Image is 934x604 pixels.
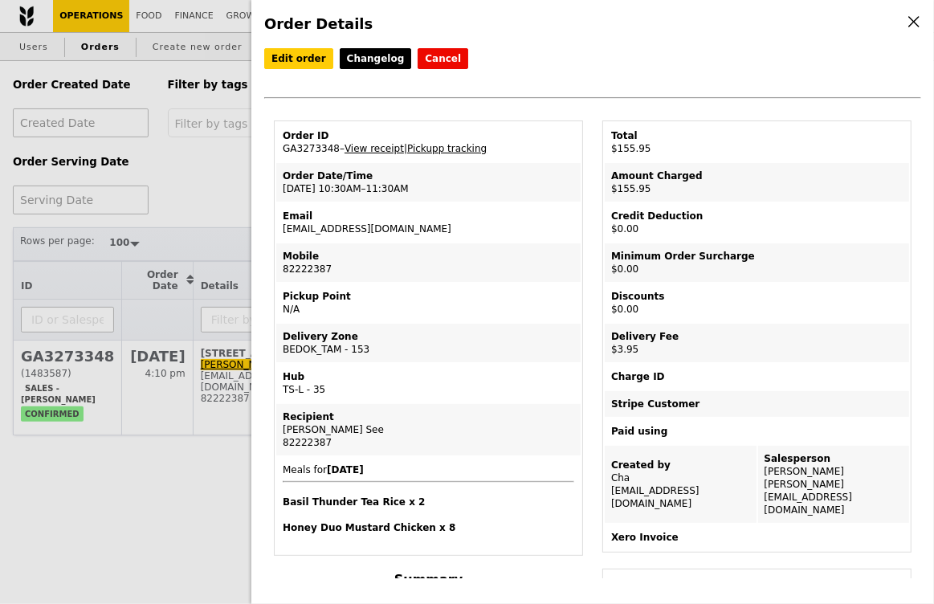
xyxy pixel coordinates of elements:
div: 82222387 [283,436,574,449]
div: [PERSON_NAME] See [283,423,574,436]
div: Salesperson [765,452,903,465]
h4: Basil Thunder Tea Rice x 2 [283,496,574,508]
div: Created by [611,459,750,471]
td: 82222387 [276,243,581,282]
a: Pickupp tracking [407,143,487,154]
div: Order ID [283,129,574,142]
div: Credit Deduction [611,210,903,222]
span: Meals for [283,464,574,534]
span: Order Details [264,15,373,32]
div: Hub [283,370,574,383]
td: $0.00 [605,203,909,242]
span: | [404,143,487,154]
td: BEDOK_TAM - 153 [276,324,581,362]
td: [EMAIL_ADDRESS][DOMAIN_NAME] [276,203,581,242]
div: Discounts [611,290,903,303]
button: Cancel [418,48,468,69]
td: Cha [EMAIL_ADDRESS][DOMAIN_NAME] [605,446,757,523]
div: Mobile [283,250,574,263]
h4: Summary [274,572,583,587]
div: Paid using [611,425,903,438]
td: $0.00 [605,243,909,282]
b: [DATE] [327,464,364,475]
a: View receipt [345,143,404,154]
td: $0.00 [605,284,909,322]
div: Pickup Point [283,290,574,303]
div: Order Database ID [611,577,903,590]
div: Charge ID [611,370,903,383]
div: Delivery Zone [283,330,574,343]
td: [DATE] 10:30AM–11:30AM [276,163,581,202]
td: $155.95 [605,123,909,161]
div: Order Date/Time [283,169,574,182]
div: Minimum Order Surcharge [611,250,903,263]
div: Recipient [283,410,574,423]
div: Xero Invoice [611,531,903,544]
span: – [340,143,345,154]
td: $155.95 [605,163,909,202]
div: Delivery Fee [611,330,903,343]
td: $3.95 [605,324,909,362]
td: [PERSON_NAME] [PERSON_NAME][EMAIL_ADDRESS][DOMAIN_NAME] [758,446,910,523]
h4: Honey Duo Mustard Chicken x 8 [283,521,574,534]
td: TS-L - 35 [276,364,581,402]
td: N/A [276,284,581,322]
div: Stripe Customer [611,398,903,410]
td: GA3273348 [276,123,581,161]
a: Edit order [264,48,333,69]
div: Total [611,129,903,142]
div: Amount Charged [611,169,903,182]
div: Email [283,210,574,222]
a: Changelog [340,48,412,69]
